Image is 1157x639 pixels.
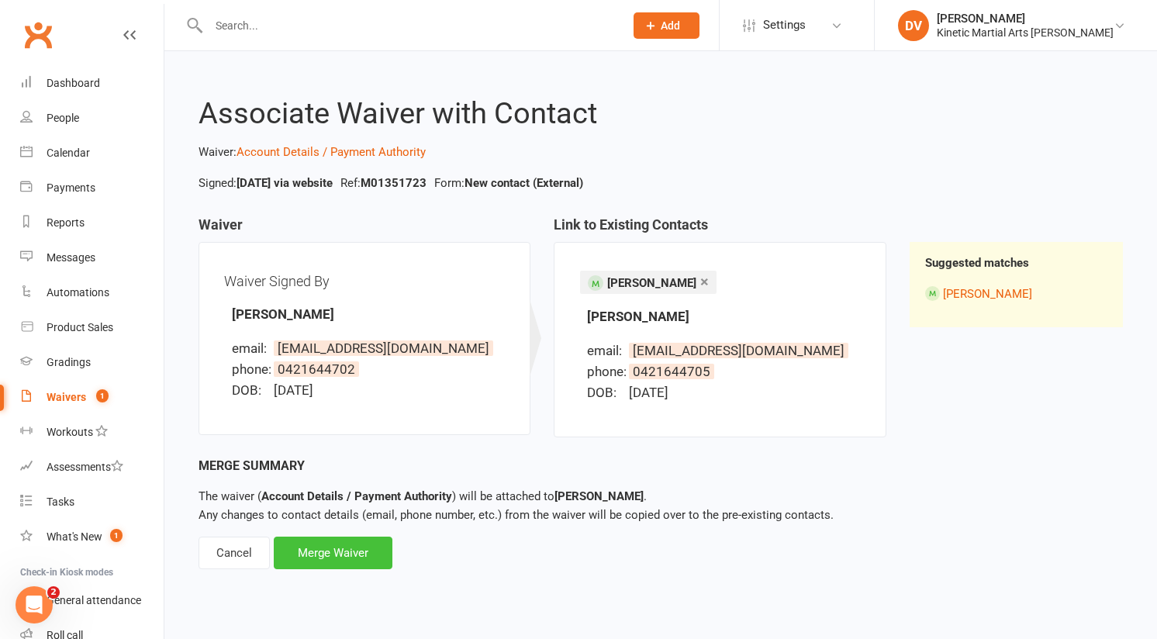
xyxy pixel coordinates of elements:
div: Tasks [47,496,74,508]
strong: Account Details / Payment Authority [261,489,452,503]
span: [EMAIL_ADDRESS][DOMAIN_NAME] [274,340,493,356]
span: 1 [110,529,123,542]
strong: M01351723 [361,176,427,190]
div: email: [232,338,271,359]
button: Add [634,12,699,39]
strong: New contact (External) [465,176,583,190]
a: People [20,101,164,136]
div: Merge Waiver [274,537,392,569]
div: Workouts [47,426,93,438]
a: Messages [20,240,164,275]
a: Reports [20,206,164,240]
h3: Waiver [199,217,530,242]
a: Gradings [20,345,164,380]
div: email: [587,340,626,361]
div: General attendance [47,594,141,606]
div: Cancel [199,537,270,569]
div: Gradings [47,356,91,368]
div: DOB: [587,382,626,403]
div: Kinetic Martial Arts [PERSON_NAME] [937,26,1114,40]
div: DV [898,10,929,41]
a: Automations [20,275,164,310]
div: phone: [232,359,271,380]
a: Clubworx [19,16,57,54]
div: Assessments [47,461,123,473]
div: Waiver Signed By [224,268,505,295]
div: People [47,112,79,124]
div: Dashboard [47,77,100,89]
span: 0421644702 [274,361,359,377]
div: Reports [47,216,85,229]
div: What's New [47,530,102,543]
span: Settings [763,8,806,43]
a: Tasks [20,485,164,520]
span: [DATE] [629,385,668,400]
a: Product Sales [20,310,164,345]
div: Waivers [47,391,86,403]
div: Product Sales [47,321,113,333]
a: Assessments [20,450,164,485]
span: [DATE] [274,382,313,398]
a: Workouts [20,415,164,450]
strong: [PERSON_NAME] [232,306,334,322]
span: [EMAIL_ADDRESS][DOMAIN_NAME] [629,343,848,358]
span: [PERSON_NAME] [607,276,696,290]
strong: [PERSON_NAME] [587,309,689,324]
div: Merge Summary [199,456,1123,476]
span: 1 [96,389,109,402]
a: What's New1 [20,520,164,554]
a: Account Details / Payment Authority [237,145,426,159]
div: phone: [587,361,626,382]
span: 2 [47,586,60,599]
h3: Link to Existing Contacts [554,217,886,242]
li: Ref: [337,174,430,192]
a: [PERSON_NAME] [943,287,1032,301]
a: Payments [20,171,164,206]
h2: Associate Waiver with Contact [199,98,1123,130]
span: The waiver ( ) will be attached to . [199,489,647,503]
strong: Suggested matches [925,256,1029,270]
div: Automations [47,286,109,299]
strong: [PERSON_NAME] [554,489,644,503]
a: Calendar [20,136,164,171]
strong: [DATE] via website [237,176,333,190]
div: Calendar [47,147,90,159]
p: Any changes to contact details (email, phone number, etc.) from the waiver will be copied over to... [199,487,1123,524]
iframe: Intercom live chat [16,586,53,623]
li: Signed: [195,174,337,192]
div: Messages [47,251,95,264]
div: DOB: [232,380,271,401]
li: Form: [430,174,587,192]
input: Search... [204,15,613,36]
div: Payments [47,181,95,194]
a: Dashboard [20,66,164,101]
span: Add [661,19,680,32]
a: Waivers 1 [20,380,164,415]
a: General attendance kiosk mode [20,583,164,618]
div: [PERSON_NAME] [937,12,1114,26]
p: Waiver: [199,143,1123,161]
span: 0421644705 [629,364,714,379]
a: × [700,269,709,294]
